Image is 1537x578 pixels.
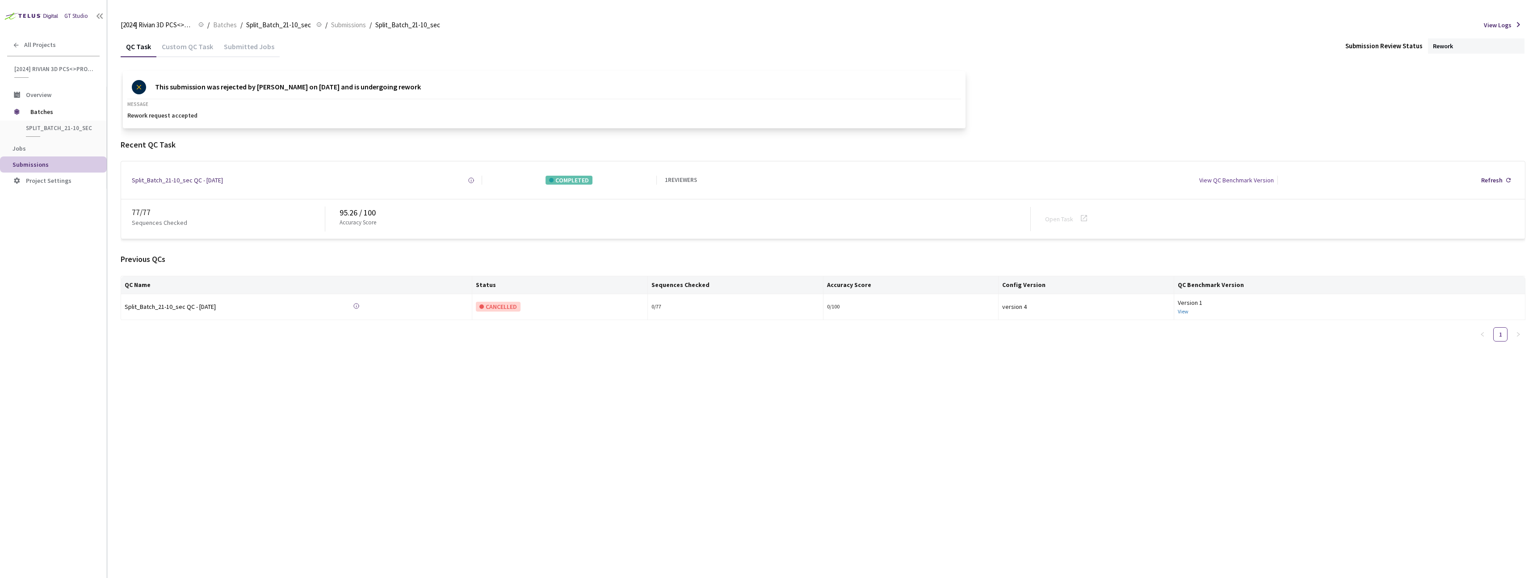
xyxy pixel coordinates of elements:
div: COMPLETED [546,176,592,185]
span: Jobs [13,144,26,152]
li: / [370,20,372,30]
div: QC Task [121,42,156,57]
span: Batches [30,103,92,121]
a: Split_Batch_21-10_sec QC - [DATE] [132,176,223,185]
div: Previous QCs [121,253,1525,265]
span: All Projects [24,41,56,49]
span: Split_Batch_21-10_sec [26,124,92,132]
span: Submissions [13,160,49,169]
th: Config Version [999,276,1174,294]
div: Submitted Jobs [218,42,280,57]
li: Next Page [1511,327,1525,342]
th: QC Name [121,276,472,294]
div: Recent QC Task [121,139,1525,151]
span: right [1516,332,1521,337]
button: right [1511,327,1525,342]
div: 77 / 77 [132,207,325,218]
span: View Logs [1484,21,1512,30]
button: left [1475,327,1490,342]
div: Refresh [1481,176,1503,185]
span: Split_Batch_21-10_sec [375,20,440,30]
span: Project Settings [26,177,71,185]
div: Submission Review Status [1345,41,1423,51]
span: left [1480,332,1485,337]
p: Sequences Checked [132,218,187,227]
div: Custom QC Task [156,42,218,57]
p: This submission was rejected by [PERSON_NAME] on [DATE] and is undergoing rework [155,80,421,94]
li: / [240,20,243,30]
div: GT Studio [64,12,88,21]
div: 0 / 77 [651,303,819,311]
a: Submissions [329,20,368,30]
div: Version 1 [1178,298,1521,308]
div: CANCELLED [476,302,521,312]
th: Accuracy Score [823,276,999,294]
th: Status [472,276,648,294]
div: 95.26 / 100 [340,207,1030,219]
div: Split_Batch_21-10_sec QC - [DATE] [125,302,250,312]
span: [2024] Rivian 3D PCS<>Production [14,65,94,73]
th: Sequences Checked [648,276,823,294]
span: Submissions [331,20,366,30]
li: Previous Page [1475,327,1490,342]
li: / [325,20,328,30]
div: View QC Benchmark Version [1199,176,1274,185]
li: / [207,20,210,30]
p: MESSAGE [127,101,961,107]
span: Overview [26,91,51,99]
span: [2024] Rivian 3D PCS<>Production [121,20,193,30]
p: Rework request accepted [127,112,961,119]
a: 1 [1494,328,1507,341]
div: version 4 [1002,302,1170,312]
a: Open Task [1045,215,1073,223]
span: Batches [213,20,237,30]
li: 1 [1493,327,1508,342]
div: 1 REVIEWERS [665,176,697,185]
div: 0/100 [827,303,995,311]
a: Batches [211,20,239,30]
span: Split_Batch_21-10_sec [246,20,311,30]
th: QC Benchmark Version [1174,276,1525,294]
a: View [1178,308,1188,315]
p: Accuracy Score [340,219,376,227]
